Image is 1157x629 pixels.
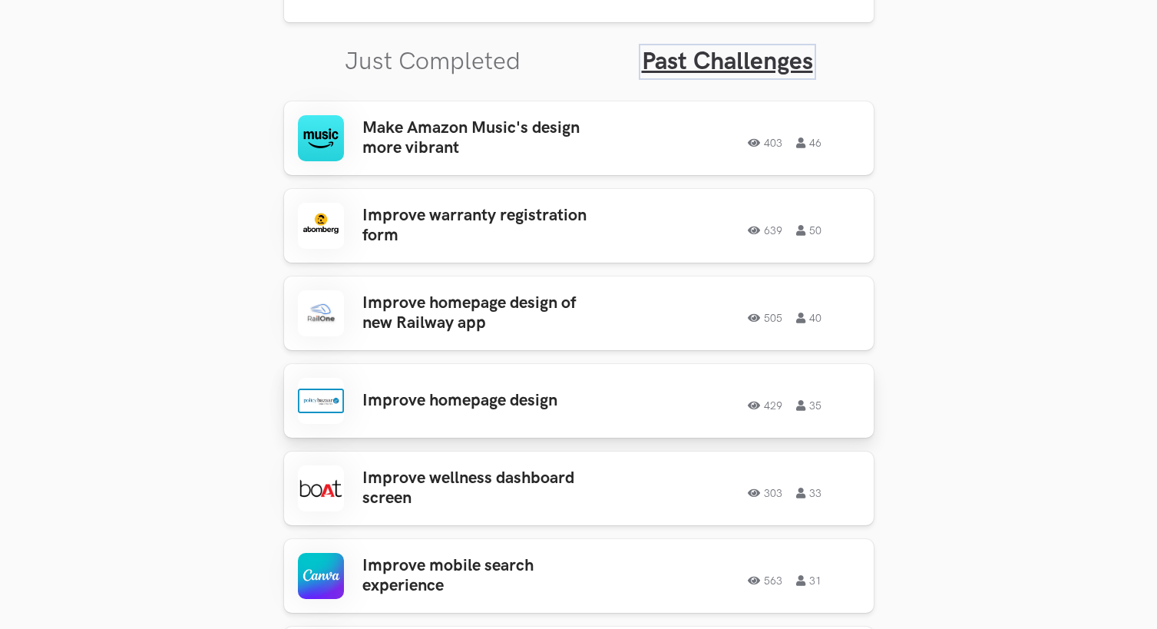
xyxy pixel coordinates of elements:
[796,400,821,411] span: 35
[362,391,602,411] h3: Improve homepage design
[362,556,602,597] h3: Improve mobile search experience
[748,313,782,323] span: 505
[345,47,521,77] a: Just Completed
[642,47,813,77] a: Past Challenges
[362,468,602,509] h3: Improve wellness dashboard screen
[284,539,874,613] a: Improve mobile search experience 563 31
[362,293,602,334] h3: Improve homepage design of new Railway app
[362,206,602,247] h3: Improve warranty registration form
[748,575,782,586] span: 563
[284,189,874,263] a: Improve warranty registration form63950
[748,137,782,148] span: 403
[748,400,782,411] span: 429
[796,225,821,236] span: 50
[284,452,874,525] a: Improve wellness dashboard screen30333
[284,101,874,175] a: Make Amazon Music's design more vibrant40346
[748,488,782,498] span: 303
[796,137,821,148] span: 46
[796,313,821,323] span: 40
[748,225,782,236] span: 639
[796,575,821,586] span: 31
[284,276,874,350] a: Improve homepage design of new Railway app50540
[284,364,874,438] a: Improve homepage design42935
[796,488,821,498] span: 33
[284,22,874,77] ul: Tabs Interface
[362,118,602,159] h3: Make Amazon Music's design more vibrant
